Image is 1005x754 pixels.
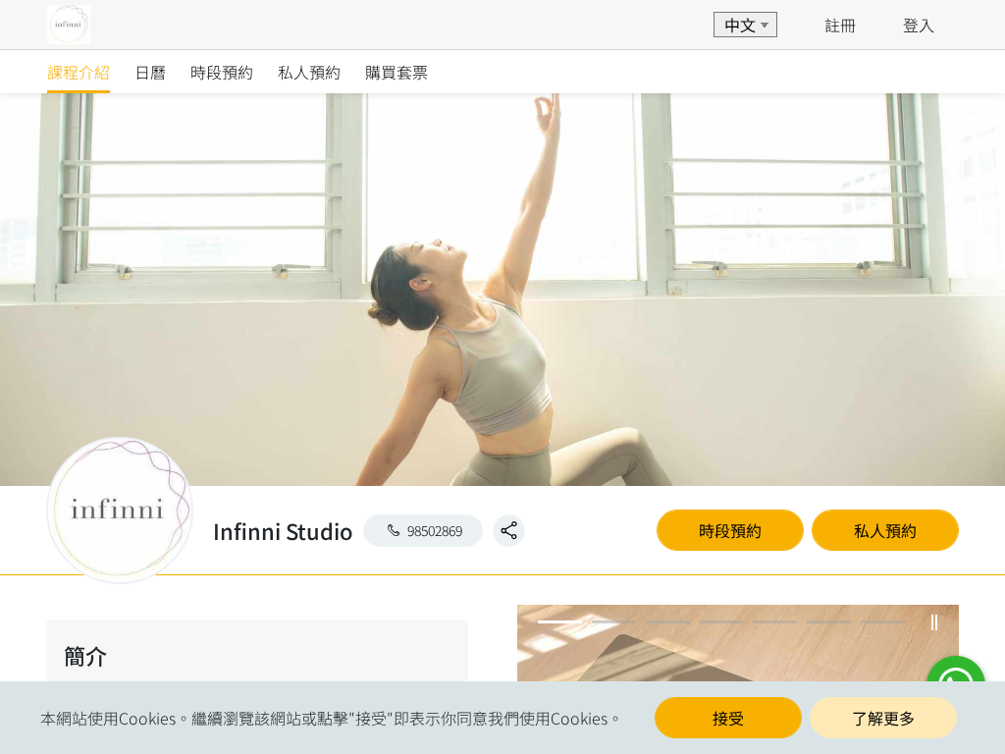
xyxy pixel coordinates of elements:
[278,50,341,93] a: 私人預約
[903,13,934,36] a: 登入
[365,50,428,93] a: 購買套票
[134,50,166,93] a: 日曆
[657,510,804,551] a: 時段預約
[47,60,110,83] span: 課程介紹
[365,60,428,83] span: 購買套票
[40,706,623,729] span: 本網站使用Cookies。繼續瀏覽該網站或點擊"接受"即表示你同意我們使用Cookies。
[64,639,450,672] h2: 簡介
[824,13,856,36] a: 註冊
[134,60,166,83] span: 日曆
[47,5,90,44] img: UmtSWZRY0gu1lRj4AQWWVd8cpYfWlUk61kPeIg4C.jpg
[190,50,253,93] a: 時段預約
[278,60,341,83] span: 私人預約
[47,50,110,93] a: 課程介紹
[213,514,353,547] h2: Infinni Studio
[812,510,959,551] a: 私人預約
[363,514,483,547] a: 98502869
[655,697,802,738] button: 接受
[810,697,957,738] a: 了解更多
[190,60,253,83] span: 時段預約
